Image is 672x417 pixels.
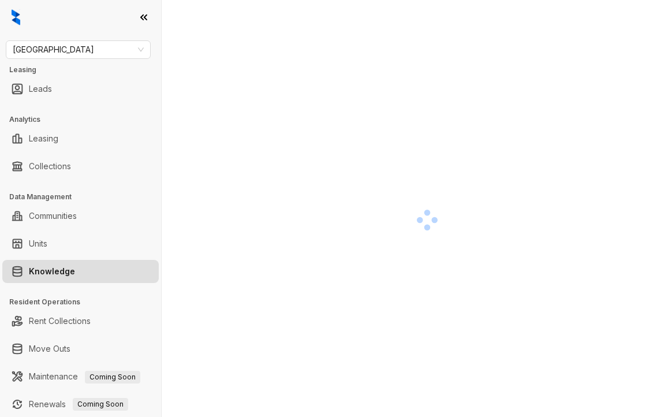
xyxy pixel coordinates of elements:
li: Knowledge [2,260,159,283]
li: Communities [2,204,159,228]
h3: Data Management [9,192,161,202]
span: Coming Soon [85,371,140,384]
a: RenewalsComing Soon [29,393,128,416]
li: Units [2,232,159,255]
h3: Resident Operations [9,297,161,307]
h3: Analytics [9,114,161,125]
span: Coming Soon [73,398,128,411]
a: Knowledge [29,260,75,283]
h3: Leasing [9,65,161,75]
li: Rent Collections [2,310,159,333]
a: Leads [29,77,52,100]
li: Leads [2,77,159,100]
a: Communities [29,204,77,228]
li: Leasing [2,127,159,150]
li: Collections [2,155,159,178]
a: Collections [29,155,71,178]
img: logo [12,9,20,25]
li: Move Outs [2,337,159,360]
li: Renewals [2,393,159,416]
a: Rent Collections [29,310,91,333]
a: Move Outs [29,337,70,360]
span: Fairfield [13,41,144,58]
a: Units [29,232,47,255]
li: Maintenance [2,365,159,388]
a: Leasing [29,127,58,150]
